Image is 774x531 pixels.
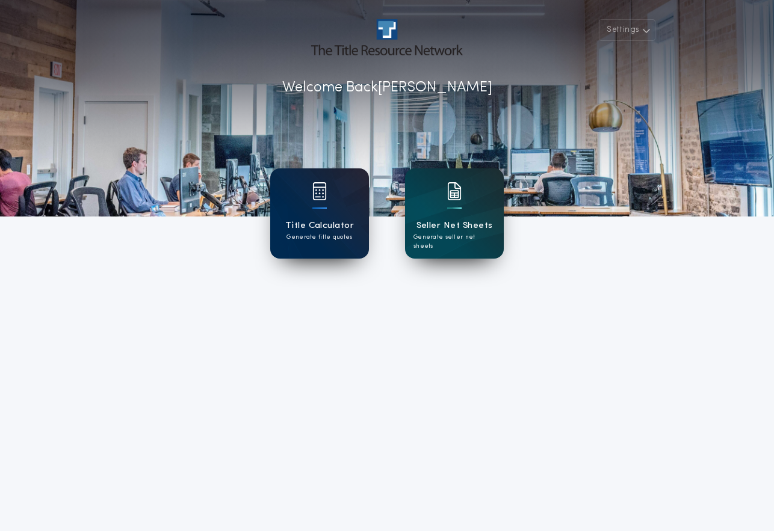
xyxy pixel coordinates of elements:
a: card iconSeller Net SheetsGenerate seller net sheets [405,168,504,259]
button: Settings [599,19,655,41]
h1: Seller Net Sheets [416,219,493,233]
p: Generate title quotes [286,233,352,242]
h1: Title Calculator [285,219,354,233]
img: card icon [312,182,327,200]
a: card iconTitle CalculatorGenerate title quotes [270,168,369,259]
img: card icon [447,182,462,200]
img: account-logo [311,19,463,55]
p: Welcome Back [PERSON_NAME] [282,77,492,99]
p: Generate seller net sheets [413,233,495,251]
